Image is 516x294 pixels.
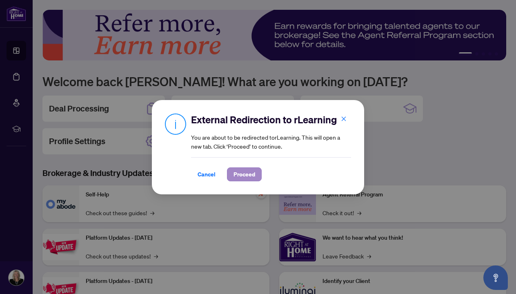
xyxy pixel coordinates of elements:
[191,113,351,181] div: You are about to be redirected to rLearning . This will open a new tab. Click ‘Proceed’ to continue.
[165,113,186,135] img: Info Icon
[234,168,255,181] span: Proceed
[191,167,222,181] button: Cancel
[227,167,262,181] button: Proceed
[341,116,347,122] span: close
[191,113,351,126] h2: External Redirection to rLearning
[483,265,508,290] button: Open asap
[198,168,216,181] span: Cancel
